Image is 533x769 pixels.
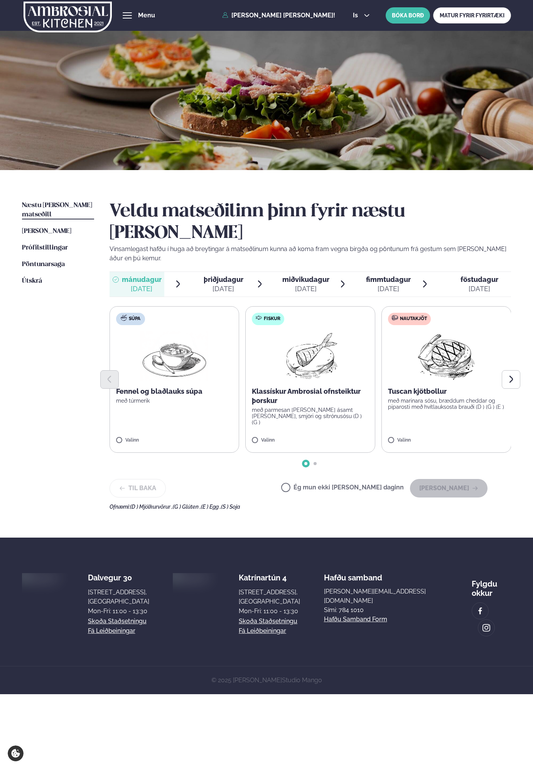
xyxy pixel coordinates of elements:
[460,284,498,293] div: [DATE]
[314,462,317,465] span: Go to slide 2
[22,278,42,284] span: Útskrá
[129,316,140,322] span: Súpa
[88,573,149,582] div: Dalvegur 30
[282,676,322,684] a: Studio Mango
[204,284,243,293] div: [DATE]
[222,12,335,19] a: [PERSON_NAME] [PERSON_NAME]!
[239,626,286,636] a: Fá leiðbeiningar
[304,462,307,465] span: Go to slide 1
[22,261,65,268] span: Pöntunarsaga
[472,573,511,598] div: Fylgdu okkur
[173,504,201,510] span: (G ) Glúten ,
[22,227,71,236] a: [PERSON_NAME]
[121,315,127,321] img: soup.svg
[400,316,427,322] span: Nautakjöt
[433,7,511,24] a: MATUR FYRIR FYRIRTÆKI
[22,277,42,286] a: Útskrá
[392,315,398,321] img: beef.svg
[130,504,173,510] span: (D ) Mjólkurvörur ,
[412,331,481,381] img: Beef-Meat.png
[502,370,520,389] button: Next slide
[388,398,505,410] p: með marinara sósu, bræddum cheddar og piparosti með hvítlauksosta brauði (D ) (G ) (E )
[123,11,132,20] button: hamburger
[201,504,221,510] span: (E ) Egg ,
[366,275,411,283] span: fimmtudagur
[324,615,387,624] a: Hafðu samband form
[88,607,149,616] div: Mon-Fri: 11:00 - 13:30
[386,7,430,24] button: BÓKA BORÐ
[211,676,322,684] span: © 2025 [PERSON_NAME]
[324,567,382,582] span: Hafðu samband
[22,228,71,234] span: [PERSON_NAME]
[88,588,149,606] div: [STREET_ADDRESS], [GEOGRAPHIC_DATA]
[19,572,57,583] img: image alt
[252,407,369,425] p: með parmesan [PERSON_NAME] ásamt [PERSON_NAME], smjöri og sítrónusósu (D ) (G )
[122,284,162,293] div: [DATE]
[88,626,135,636] a: Fá leiðbeiningar
[22,245,68,251] span: Prófílstillingar
[324,587,448,605] a: [PERSON_NAME][EMAIL_ADDRESS][DOMAIN_NAME]
[460,275,498,283] span: föstudagur
[88,617,147,626] a: Skoða staðsetningu
[388,387,505,396] p: Tuscan kjötbollur
[110,479,166,497] button: Til baka
[282,284,329,293] div: [DATE]
[22,201,94,219] a: Næstu [PERSON_NAME] matseðill
[8,745,24,761] a: Cookie settings
[252,387,369,405] p: Klassískur Ambrosial ofnsteiktur þorskur
[110,504,511,510] div: Ofnæmi:
[22,202,92,218] span: Næstu [PERSON_NAME] matseðill
[472,603,488,619] a: image alt
[116,398,233,404] p: með túrmerik
[239,573,300,582] div: Katrínartún 4
[122,275,162,283] span: mánudagur
[264,316,280,322] span: Fiskur
[482,624,491,632] img: image alt
[140,331,208,381] img: Soup.png
[476,607,484,616] img: image alt
[239,607,300,616] div: Mon-Fri: 11:00 - 13:30
[110,245,511,263] p: Vinsamlegast hafðu í huga að breytingar á matseðlinum kunna að koma fram vegna birgða og pöntunum...
[110,201,511,244] h2: Veldu matseðilinn þinn fyrir næstu [PERSON_NAME]
[324,605,448,615] p: Sími: 784 1010
[22,243,68,253] a: Prófílstillingar
[204,275,243,283] span: þriðjudagur
[116,387,233,396] p: Fennel og blaðlauks súpa
[239,617,297,626] a: Skoða staðsetningu
[100,370,119,389] button: Previous slide
[347,12,376,19] button: is
[410,479,487,497] button: [PERSON_NAME]
[256,315,262,321] img: fish.svg
[239,588,300,606] div: [STREET_ADDRESS], [GEOGRAPHIC_DATA]
[478,620,494,636] a: image alt
[24,1,112,33] img: logo
[170,572,209,583] img: image alt
[276,331,344,381] img: Fish.png
[353,12,360,19] span: is
[22,260,65,269] a: Pöntunarsaga
[282,275,329,283] span: miðvikudagur
[221,504,240,510] span: (S ) Soja
[366,284,411,293] div: [DATE]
